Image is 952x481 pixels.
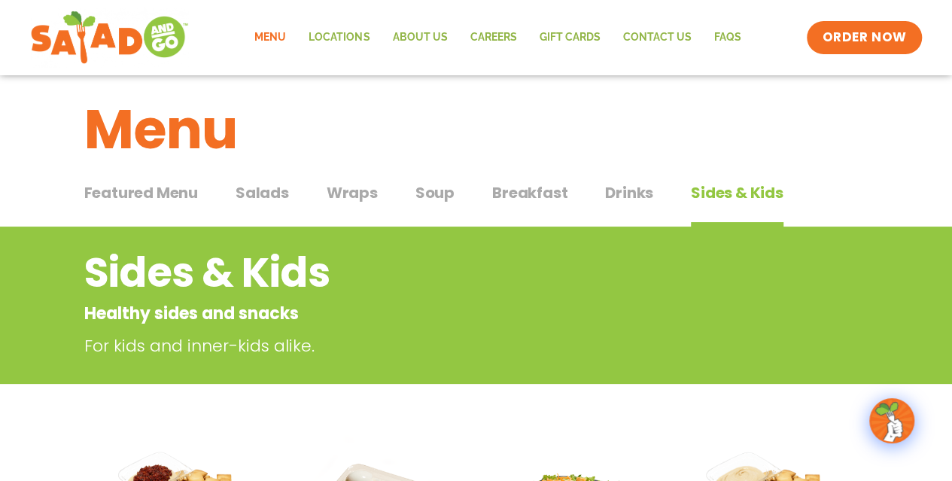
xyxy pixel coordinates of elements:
[528,20,611,55] a: GIFT CARDS
[30,8,189,68] img: new-SAG-logo-768×292
[243,20,297,55] a: Menu
[84,181,198,204] span: Featured Menu
[84,89,868,170] h1: Menu
[822,29,906,47] span: ORDER NOW
[492,181,567,204] span: Breakfast
[236,181,289,204] span: Salads
[243,20,752,55] nav: Menu
[807,21,921,54] a: ORDER NOW
[611,20,702,55] a: Contact Us
[415,181,455,204] span: Soup
[297,20,381,55] a: Locations
[84,242,747,303] h2: Sides & Kids
[691,181,783,204] span: Sides & Kids
[381,20,458,55] a: About Us
[84,333,754,358] p: For kids and inner-kids alike.
[605,181,653,204] span: Drinks
[702,20,752,55] a: FAQs
[871,400,913,442] img: wpChatIcon
[84,176,868,227] div: Tabbed content
[327,181,378,204] span: Wraps
[458,20,528,55] a: Careers
[84,301,747,326] p: Healthy sides and snacks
